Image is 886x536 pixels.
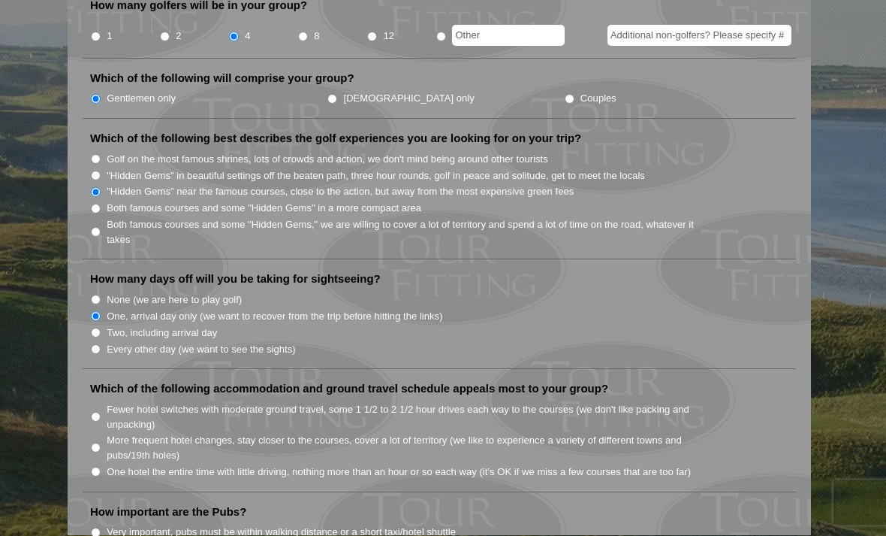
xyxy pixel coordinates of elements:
[107,218,710,247] label: Both famous courses and some "Hidden Gems," we are willing to cover a lot of territory and spend ...
[107,169,645,184] label: "Hidden Gems" in beautiful settings off the beaten path, three hour rounds, golf in peace and sol...
[90,272,381,287] label: How many days off will you be taking for sightseeing?
[107,293,242,308] label: None (we are here to play golf)
[452,26,565,47] input: Other
[90,505,246,520] label: How important are the Pubs?
[344,92,475,107] label: [DEMOGRAPHIC_DATA] only
[107,185,574,200] label: "Hidden Gems" near the famous courses, close to the action, but away from the most expensive gree...
[90,132,581,147] label: Which of the following best describes the golf experiences you are looking for on your trip?
[314,29,319,44] label: 8
[176,29,181,44] label: 2
[107,153,548,168] label: Golf on the most famous shrines, lots of crowds and action, we don't mind being around other tour...
[107,434,710,463] label: More frequent hotel changes, stay closer to the courses, cover a lot of territory (we like to exp...
[383,29,394,44] label: 12
[90,71,354,86] label: Which of the following will comprise your group?
[245,29,250,44] label: 4
[107,343,295,358] label: Every other day (we want to see the sights)
[607,26,791,47] input: Additional non-golfers? Please specify #
[107,465,691,480] label: One hotel the entire time with little driving, nothing more than an hour or so each way (it’s OK ...
[580,92,616,107] label: Couples
[107,310,442,325] label: One, arrival day only (we want to recover from the trip before hitting the links)
[107,201,421,217] label: Both famous courses and some "Hidden Gems" in a more compact area
[107,92,176,107] label: Gentlemen only
[107,29,112,44] label: 1
[107,403,710,432] label: Fewer hotel switches with moderate ground travel, some 1 1/2 to 2 1/2 hour drives each way to the...
[107,326,217,341] label: Two, including arrival day
[90,382,608,397] label: Which of the following accommodation and ground travel schedule appeals most to your group?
